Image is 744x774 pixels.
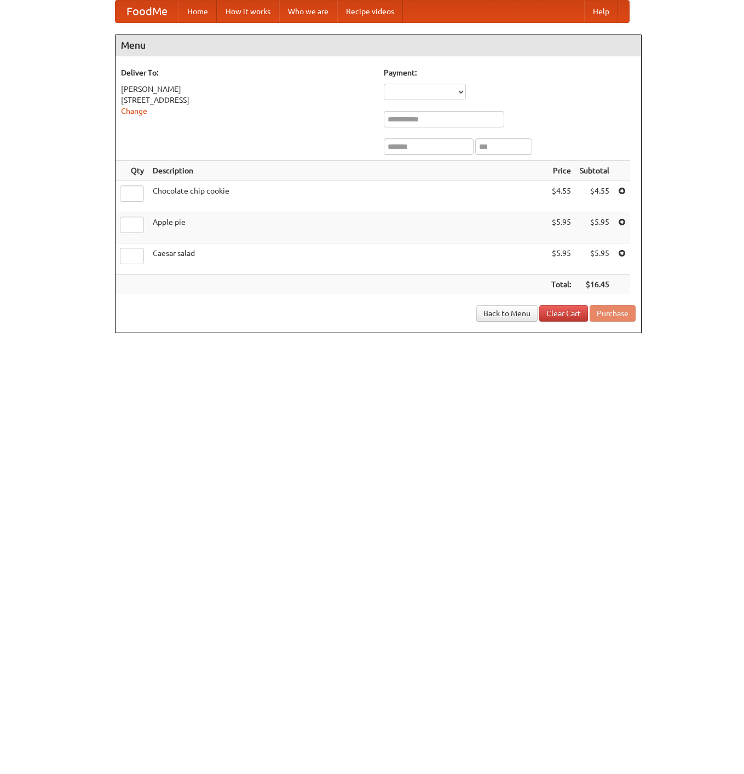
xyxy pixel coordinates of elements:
[575,181,614,212] td: $4.55
[590,305,636,322] button: Purchase
[121,95,373,106] div: [STREET_ADDRESS]
[575,161,614,181] th: Subtotal
[116,1,178,22] a: FoodMe
[116,34,641,56] h4: Menu
[547,181,575,212] td: $4.55
[476,305,538,322] a: Back to Menu
[178,1,217,22] a: Home
[575,243,614,275] td: $5.95
[547,275,575,295] th: Total:
[148,212,547,243] td: Apple pie
[575,275,614,295] th: $16.45
[539,305,588,322] a: Clear Cart
[547,212,575,243] td: $5.95
[116,161,148,181] th: Qty
[547,161,575,181] th: Price
[279,1,337,22] a: Who we are
[121,107,147,115] a: Change
[148,243,547,275] td: Caesar salad
[575,212,614,243] td: $5.95
[121,84,373,95] div: [PERSON_NAME]
[584,1,618,22] a: Help
[217,1,279,22] a: How it works
[337,1,403,22] a: Recipe videos
[547,243,575,275] td: $5.95
[384,67,636,78] h5: Payment:
[148,181,547,212] td: Chocolate chip cookie
[121,67,373,78] h5: Deliver To:
[148,161,547,181] th: Description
